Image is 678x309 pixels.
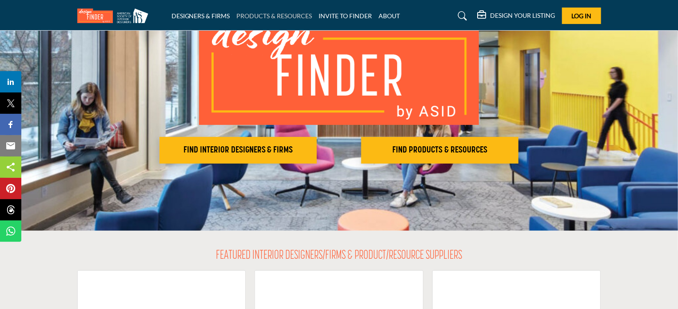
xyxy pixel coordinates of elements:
[199,9,479,125] img: image
[162,145,314,156] h2: FIND INTERIOR DESIGNERS & FIRMS
[319,12,372,20] a: INVITE TO FINDER
[571,12,591,20] span: Log In
[364,145,516,156] h2: FIND PRODUCTS & RESOURCES
[216,249,462,264] h2: FEATURED INTERIOR DESIGNERS/FIRMS & PRODUCT/RESOURCE SUPPLIERS
[171,12,230,20] a: DESIGNERS & FIRMS
[361,137,518,164] button: FIND PRODUCTS & RESOURCES
[379,12,400,20] a: ABOUT
[491,12,555,20] h5: DESIGN YOUR LISTING
[478,11,555,21] div: DESIGN YOUR LISTING
[449,9,473,23] a: Search
[160,137,317,164] button: FIND INTERIOR DESIGNERS & FIRMS
[562,8,601,24] button: Log In
[77,8,153,23] img: Site Logo
[237,12,312,20] a: PRODUCTS & RESOURCES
